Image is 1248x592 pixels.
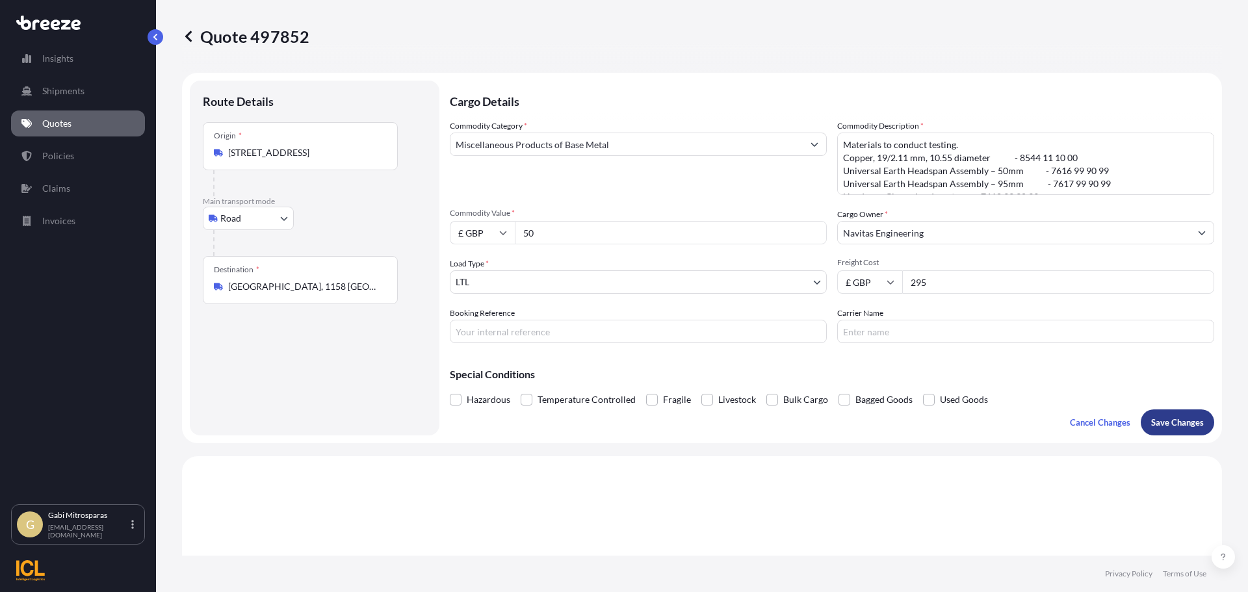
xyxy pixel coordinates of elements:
span: Bagged Goods [855,390,913,409]
span: Road [220,212,241,225]
p: Quotes [42,117,71,130]
p: Special Conditions [450,369,1214,380]
span: Commodity Value [450,208,827,218]
p: Claims [42,182,70,195]
p: [EMAIL_ADDRESS][DOMAIN_NAME] [48,523,129,539]
img: organization-logo [16,560,45,581]
span: G [26,518,34,531]
button: LTL [450,270,827,294]
input: Full name [838,221,1190,244]
div: Origin [214,131,242,141]
label: Carrier Name [837,307,883,320]
span: Load Type [450,257,489,270]
a: Shipments [11,78,145,104]
button: Save Changes [1141,409,1214,435]
input: Select a commodity type [450,133,803,156]
label: Commodity Description [837,120,924,133]
p: Save Changes [1151,416,1204,429]
span: LTL [456,276,469,289]
p: Gabi Mitrosparas [48,510,129,521]
p: Insights [42,52,73,65]
a: Claims [11,175,145,201]
span: Temperature Controlled [538,390,636,409]
button: Cancel Changes [1059,409,1141,435]
label: Booking Reference [450,307,515,320]
input: Origin [228,146,382,159]
button: Select transport [203,207,294,230]
span: Hazardous [467,390,510,409]
a: Terms of Use [1163,569,1206,579]
span: Fragile [663,390,691,409]
a: Invoices [11,208,145,234]
span: Freight Cost [837,257,1214,268]
p: Main transport mode [203,196,426,207]
p: Invoices [42,214,75,227]
a: Quotes [11,110,145,136]
p: Cancel Changes [1070,416,1130,429]
input: Destination [228,280,382,293]
input: Type amount [515,221,827,244]
p: Policies [42,149,74,162]
label: Commodity Category [450,120,527,133]
a: Policies [11,143,145,169]
textarea: Materials to conduct testing. Copper, 19/2.11 mm, 10.55 diameter - 8544 11 10 00 Universal Earth ... [837,133,1214,195]
a: Insights [11,45,145,71]
p: Cargo Details [450,81,1214,120]
a: Privacy Policy [1105,569,1152,579]
span: Bulk Cargo [783,390,828,409]
p: Shipments [42,84,84,97]
input: Enter name [837,320,1214,343]
div: Destination [214,264,259,275]
input: Enter amount [902,270,1214,294]
span: Livestock [718,390,756,409]
label: Cargo Owner [837,208,888,221]
p: Route Details [203,94,274,109]
input: Your internal reference [450,320,827,343]
span: Used Goods [940,390,988,409]
button: Show suggestions [1190,221,1214,244]
button: Show suggestions [803,133,826,156]
p: Quote 497852 [182,26,309,47]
